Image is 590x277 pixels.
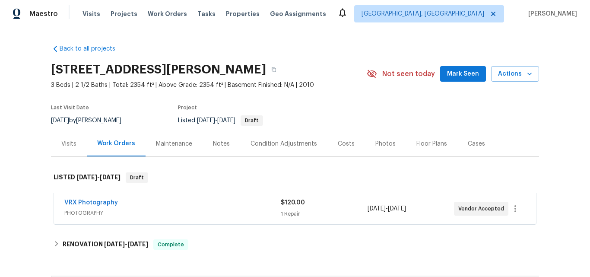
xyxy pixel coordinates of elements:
[127,173,147,182] span: Draft
[97,139,135,148] div: Work Orders
[64,200,118,206] a: VRX Photography
[241,118,262,123] span: Draft
[197,11,216,17] span: Tasks
[382,70,435,78] span: Not seen today
[111,10,137,18] span: Projects
[525,10,577,18] span: [PERSON_NAME]
[76,174,97,180] span: [DATE]
[178,105,197,110] span: Project
[51,164,539,191] div: LISTED [DATE]-[DATE]Draft
[362,10,484,18] span: [GEOGRAPHIC_DATA], [GEOGRAPHIC_DATA]
[51,115,132,126] div: by [PERSON_NAME]
[266,62,282,77] button: Copy Address
[104,241,125,247] span: [DATE]
[61,140,76,148] div: Visits
[498,69,532,80] span: Actions
[154,240,187,249] span: Complete
[127,241,148,247] span: [DATE]
[217,118,235,124] span: [DATE]
[388,206,406,212] span: [DATE]
[281,200,305,206] span: $120.00
[213,140,230,148] div: Notes
[270,10,326,18] span: Geo Assignments
[440,66,486,82] button: Mark Seen
[375,140,396,148] div: Photos
[51,65,266,74] h2: [STREET_ADDRESS][PERSON_NAME]
[148,10,187,18] span: Work Orders
[104,241,148,247] span: -
[447,69,479,80] span: Mark Seen
[63,239,148,250] h6: RENOVATION
[54,172,121,183] h6: LISTED
[178,118,263,124] span: Listed
[338,140,355,148] div: Costs
[416,140,447,148] div: Floor Plans
[458,204,508,213] span: Vendor Accepted
[76,174,121,180] span: -
[51,81,367,89] span: 3 Beds | 2 1/2 Baths | Total: 2354 ft² | Above Grade: 2354 ft² | Basement Finished: N/A | 2010
[468,140,485,148] div: Cases
[51,45,134,53] a: Back to all projects
[251,140,317,148] div: Condition Adjustments
[100,174,121,180] span: [DATE]
[82,10,100,18] span: Visits
[51,105,89,110] span: Last Visit Date
[197,118,235,124] span: -
[368,206,386,212] span: [DATE]
[29,10,58,18] span: Maestro
[281,210,367,218] div: 1 Repair
[51,234,539,255] div: RENOVATION [DATE]-[DATE]Complete
[226,10,260,18] span: Properties
[368,204,406,213] span: -
[197,118,215,124] span: [DATE]
[491,66,539,82] button: Actions
[156,140,192,148] div: Maintenance
[64,209,281,217] span: PHOTOGRAPHY
[51,118,69,124] span: [DATE]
